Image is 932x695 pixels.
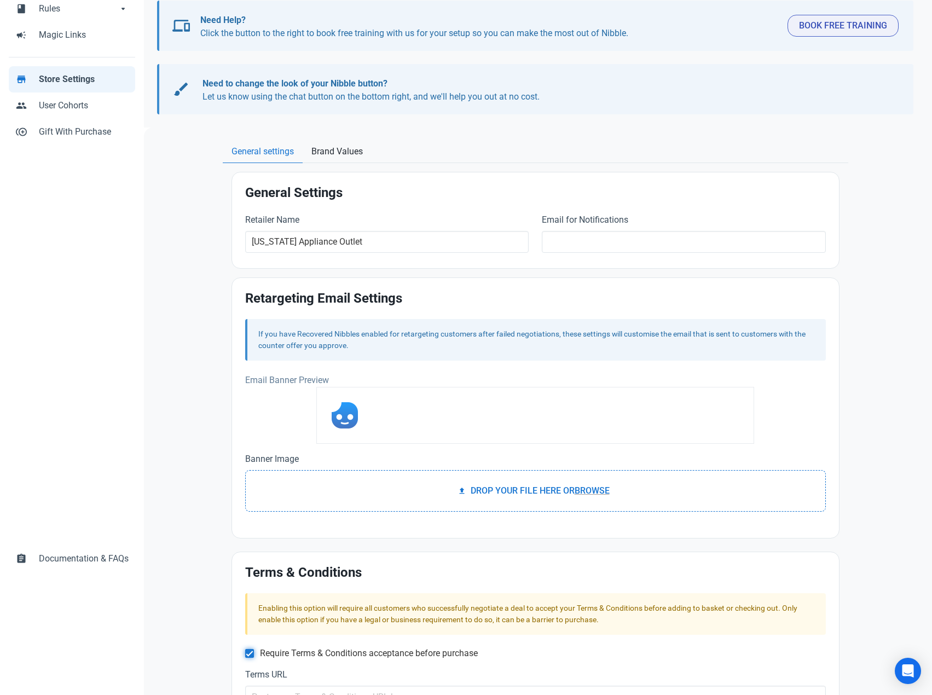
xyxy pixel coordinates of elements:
[245,186,826,200] h2: General Settings
[231,145,294,158] span: General settings
[39,125,129,138] span: Gift With Purchase
[311,145,363,158] span: Brand Values
[39,73,129,86] span: Store Settings
[39,99,129,112] span: User Cohorts
[788,15,899,37] button: Book Free Training
[245,291,826,306] h2: Retargeting Email Settings
[466,480,613,502] label: Drop your file here or
[16,99,27,110] span: people
[172,17,190,34] span: devices
[39,28,129,42] span: Magic Links
[258,328,814,351] div: If you have Recovered Nibbles enabled for retargeting customers after failed negotiations, these ...
[799,19,887,32] span: Book Free Training
[245,213,529,227] label: Retailer Name
[245,453,826,466] label: Banner Image
[16,552,27,563] span: assignment
[200,14,779,40] p: Click the button to the right to book free training with us for your setup so you can make the mo...
[574,485,609,496] span: Browse
[254,648,478,659] span: Require Terms & Conditions acceptance before purchase
[200,15,246,25] b: Need Help?
[9,22,135,48] a: campaignMagic Links
[9,66,135,92] a: storeStore Settings
[245,565,826,580] h2: Terms & Conditions
[16,73,27,84] span: store
[245,374,826,387] p: Email Banner Preview
[16,2,27,13] span: book
[202,77,888,103] p: Let us know using the chat button on the bottom right, and we'll help you out at no cost.
[9,119,135,145] a: control_point_duplicateGift With Purchase
[258,603,814,625] div: Enabling this option will require all customers who successfully negotiate a deal to accept your ...
[118,2,129,13] span: arrow_drop_down
[16,28,27,39] span: campaign
[9,92,135,119] a: peopleUser Cohorts
[245,668,826,681] label: Terms URL
[39,2,118,15] span: Rules
[39,552,129,565] span: Documentation & FAQs
[16,125,27,136] span: control_point_duplicate
[172,80,190,98] span: brush
[202,78,387,89] b: Need to change the look of your Nibble button?
[9,546,135,572] a: assignmentDocumentation & FAQs
[542,213,826,227] label: Email for Notifications
[895,658,921,684] div: Open Intercom Messenger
